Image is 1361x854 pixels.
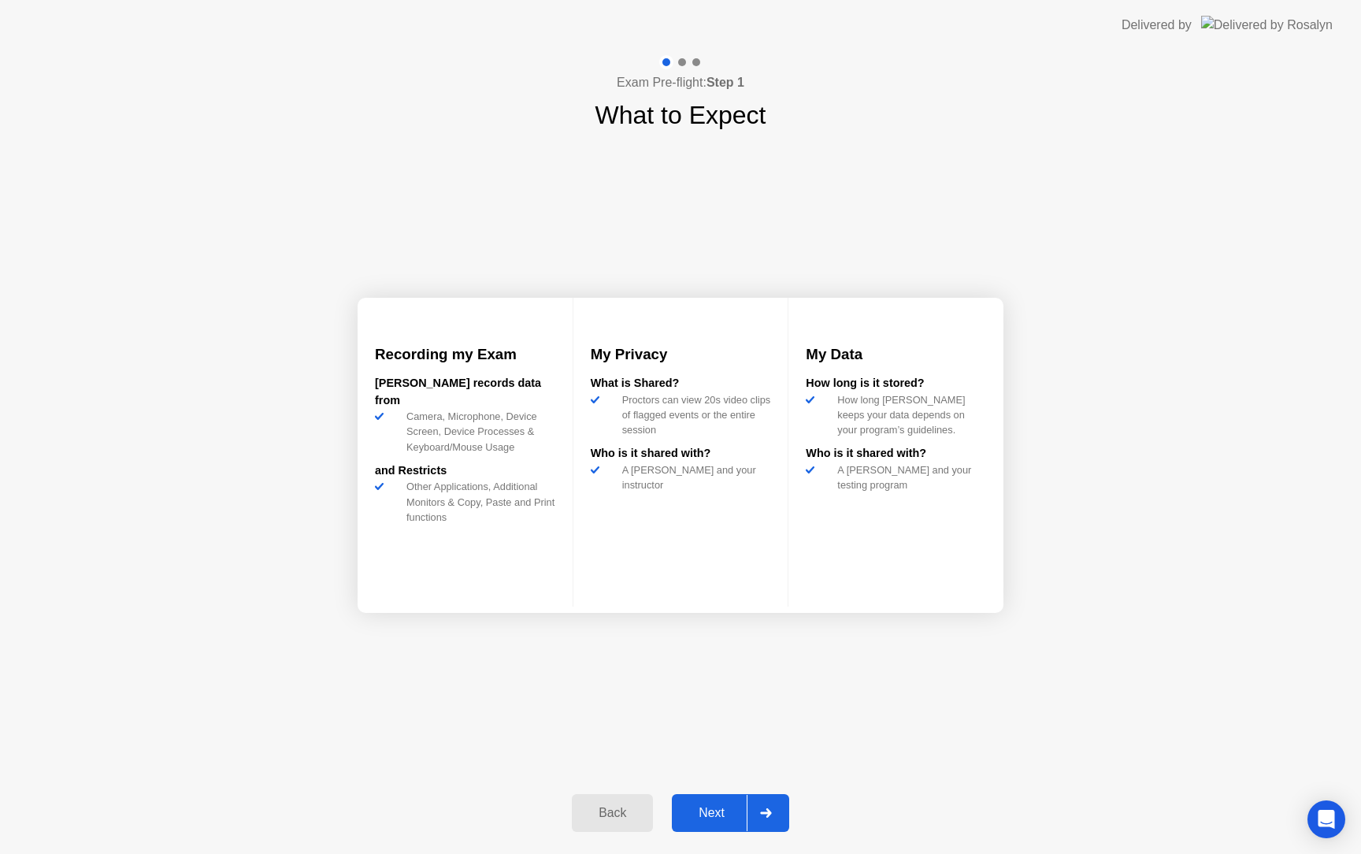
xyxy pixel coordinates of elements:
[806,375,986,392] div: How long is it stored?
[572,794,653,832] button: Back
[591,375,771,392] div: What is Shared?
[806,445,986,462] div: Who is it shared with?
[400,409,555,455] div: Camera, Microphone, Device Screen, Device Processes & Keyboard/Mouse Usage
[1307,800,1345,838] div: Open Intercom Messenger
[400,479,555,525] div: Other Applications, Additional Monitors & Copy, Paste and Print functions
[831,392,986,438] div: How long [PERSON_NAME] keeps your data depends on your program’s guidelines.
[375,375,555,409] div: [PERSON_NAME] records data from
[616,462,771,492] div: A [PERSON_NAME] and your instructor
[375,462,555,480] div: and Restricts
[617,73,744,92] h4: Exam Pre-flight:
[677,806,747,820] div: Next
[1201,16,1333,34] img: Delivered by Rosalyn
[1122,16,1192,35] div: Delivered by
[831,462,986,492] div: A [PERSON_NAME] and your testing program
[577,806,648,820] div: Back
[375,343,555,366] h3: Recording my Exam
[706,76,744,89] b: Step 1
[595,96,766,134] h1: What to Expect
[591,445,771,462] div: Who is it shared with?
[591,343,771,366] h3: My Privacy
[806,343,986,366] h3: My Data
[672,794,789,832] button: Next
[616,392,771,438] div: Proctors can view 20s video clips of flagged events or the entire session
